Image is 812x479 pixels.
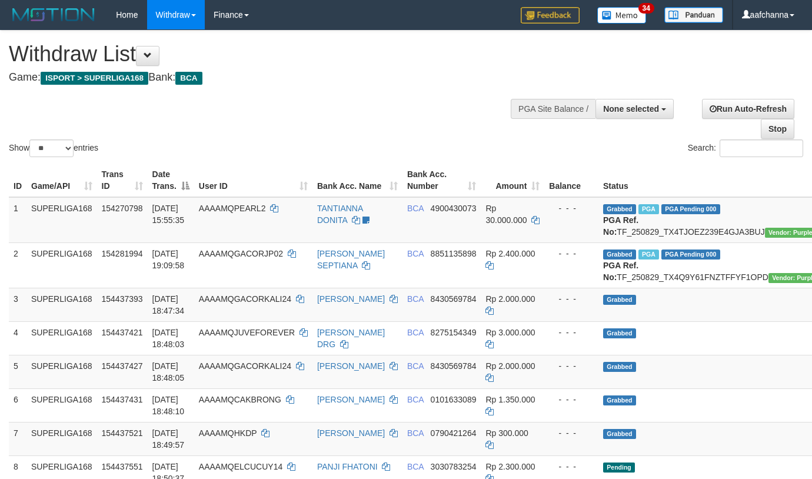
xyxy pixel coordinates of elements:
[26,164,97,197] th: Game/API: activate to sort column ascending
[761,119,794,139] a: Stop
[152,249,185,270] span: [DATE] 19:09:58
[152,428,185,450] span: [DATE] 18:49:57
[97,164,148,197] th: Trans ID: activate to sort column ascending
[152,204,185,225] span: [DATE] 15:55:35
[407,428,424,438] span: BCA
[603,250,636,260] span: Grabbed
[26,288,97,321] td: SUPERLIGA168
[664,7,723,23] img: panduan.png
[9,42,530,66] h1: Withdraw List
[312,164,402,197] th: Bank Acc. Name: activate to sort column ascending
[102,428,143,438] span: 154437521
[9,321,26,355] td: 4
[9,197,26,243] td: 1
[603,295,636,305] span: Grabbed
[152,395,185,416] span: [DATE] 18:48:10
[603,463,635,473] span: Pending
[661,250,720,260] span: PGA Pending
[26,388,97,422] td: SUPERLIGA168
[9,164,26,197] th: ID
[481,164,544,197] th: Amount: activate to sort column ascending
[26,321,97,355] td: SUPERLIGA168
[431,328,477,337] span: Copy 8275154349 to clipboard
[485,204,527,225] span: Rp 30.000.000
[317,294,385,304] a: [PERSON_NAME]
[199,428,257,438] span: AAAAMQHKDP
[544,164,598,197] th: Balance
[317,204,363,225] a: TANTIANNA DONITA
[603,429,636,439] span: Grabbed
[485,294,535,304] span: Rp 2.000.000
[549,360,594,372] div: - - -
[102,204,143,213] span: 154270798
[549,248,594,260] div: - - -
[431,204,477,213] span: Copy 4900430073 to clipboard
[603,104,659,114] span: None selected
[638,250,659,260] span: Marked by aafnonsreyleab
[688,139,803,157] label: Search:
[199,462,282,471] span: AAAAMQELCUCUY14
[199,328,295,337] span: AAAAMQJUVEFOREVER
[549,394,594,405] div: - - -
[9,388,26,422] td: 6
[29,139,74,157] select: Showentries
[317,462,378,471] a: PANJI FHATONI
[638,204,659,214] span: Marked by aafmaleo
[152,328,185,349] span: [DATE] 18:48:03
[638,3,654,14] span: 34
[431,294,477,304] span: Copy 8430569784 to clipboard
[317,395,385,404] a: [PERSON_NAME]
[407,294,424,304] span: BCA
[152,361,185,382] span: [DATE] 18:48:05
[597,7,647,24] img: Button%20Memo.svg
[407,249,424,258] span: BCA
[603,362,636,372] span: Grabbed
[199,361,291,371] span: AAAAMQGACORKALI24
[549,461,594,473] div: - - -
[102,328,143,337] span: 154437421
[521,7,580,24] img: Feedback.jpg
[485,361,535,371] span: Rp 2.000.000
[9,422,26,455] td: 7
[26,422,97,455] td: SUPERLIGA168
[702,99,794,119] a: Run Auto-Refresh
[485,328,535,337] span: Rp 3.000.000
[485,249,535,258] span: Rp 2.400.000
[317,249,385,270] a: [PERSON_NAME] SEPTIANA
[407,462,424,471] span: BCA
[485,428,528,438] span: Rp 300.000
[431,462,477,471] span: Copy 3030783254 to clipboard
[199,249,283,258] span: AAAAMQGACORJP02
[431,428,477,438] span: Copy 0790421264 to clipboard
[41,72,148,85] span: ISPORT > SUPERLIGA168
[603,328,636,338] span: Grabbed
[402,164,481,197] th: Bank Acc. Number: activate to sort column ascending
[431,361,477,371] span: Copy 8430569784 to clipboard
[9,139,98,157] label: Show entries
[152,294,185,315] span: [DATE] 18:47:34
[194,164,312,197] th: User ID: activate to sort column ascending
[317,428,385,438] a: [PERSON_NAME]
[102,361,143,371] span: 154437427
[661,204,720,214] span: PGA Pending
[9,72,530,84] h4: Game: Bank:
[549,327,594,338] div: - - -
[407,328,424,337] span: BCA
[102,249,143,258] span: 154281994
[102,294,143,304] span: 154437393
[199,395,281,404] span: AAAAMQCAKBRONG
[102,395,143,404] span: 154437431
[9,355,26,388] td: 5
[26,355,97,388] td: SUPERLIGA168
[199,204,266,213] span: AAAAMQPEARL2
[26,197,97,243] td: SUPERLIGA168
[595,99,674,119] button: None selected
[720,139,803,157] input: Search:
[485,462,535,471] span: Rp 2.300.000
[199,294,291,304] span: AAAAMQGACORKALI24
[485,395,535,404] span: Rp 1.350.000
[175,72,202,85] span: BCA
[26,242,97,288] td: SUPERLIGA168
[431,249,477,258] span: Copy 8851135898 to clipboard
[603,215,638,237] b: PGA Ref. No:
